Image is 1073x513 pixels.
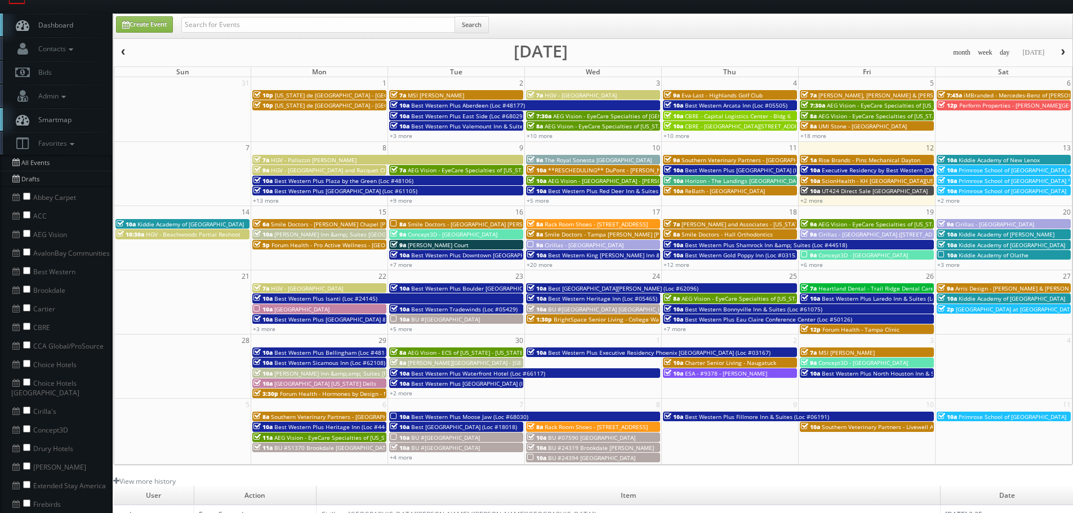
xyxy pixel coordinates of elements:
span: 11a [253,444,273,452]
span: 10a [801,177,820,185]
span: 10a [664,112,683,120]
a: +10 more [527,132,553,140]
span: 10a [390,315,409,323]
span: 7a [253,284,269,292]
span: 10a [664,187,683,195]
span: Southern Veterinary Partners - [GEOGRAPHIC_DATA][PERSON_NAME] [682,156,866,164]
span: [US_STATE] de [GEOGRAPHIC_DATA] - [GEOGRAPHIC_DATA] [275,91,430,99]
span: 31 [241,77,251,89]
span: 7:30a [527,112,551,120]
span: 10a [801,295,820,302]
span: 10a [527,177,546,185]
span: [PERSON_NAME] and Associates - [US_STATE][GEOGRAPHIC_DATA] [682,220,858,228]
span: 19 [925,206,935,218]
a: +3 more [937,261,960,269]
span: 8a [664,295,680,302]
span: 10a [253,423,273,431]
span: 9a [801,251,817,259]
span: The Royal Sonesta [GEOGRAPHIC_DATA] [545,156,652,164]
span: 8a [390,349,406,356]
span: 8a [390,359,406,367]
span: Sat [998,67,1009,77]
span: 23 [514,270,524,282]
span: Wed [586,67,600,77]
span: Concept3D - [GEOGRAPHIC_DATA] [408,230,497,238]
span: 9a [253,166,269,174]
span: 9a [527,241,543,249]
span: Best Western Plus Executive Residency Phoenix [GEOGRAPHIC_DATA] (Loc #03167) [548,349,771,356]
span: 9 [518,142,524,154]
span: HGV - [GEOGRAPHIC_DATA] [545,91,617,99]
a: Create Event [116,16,173,33]
span: Heartland Dental - Trail Ridge Dental Care [818,284,934,292]
span: 10a [938,177,957,185]
span: UT424 Direct Sale [GEOGRAPHIC_DATA] [822,187,928,195]
span: 8a [527,230,543,238]
a: +20 more [527,261,553,269]
span: 9a [938,220,954,228]
span: 26 [925,270,935,282]
span: 10a [664,166,683,174]
a: +9 more [390,197,412,204]
span: Smile Doctors - Tampa [PERSON_NAME] [PERSON_NAME] Orthodontics [545,230,736,238]
span: 9a [938,284,954,292]
span: Mon [312,67,327,77]
span: 7a [527,91,543,99]
a: +5 more [527,197,549,204]
span: Contacts [33,44,76,53]
span: AEG Vision - EyeCare Specialties of [US_STATE] – [PERSON_NAME] Vision [827,101,1021,109]
h2: [DATE] [514,46,568,57]
span: Primrose School of [GEOGRAPHIC_DATA] [959,413,1066,421]
span: MSI [PERSON_NAME] [408,91,464,99]
span: 10a [527,454,546,462]
span: 10a [390,380,409,387]
span: Best Western Plus North Houston Inn & Suites (Loc #44475) [822,369,985,377]
span: Smile Doctors - Hall Orthodontics [682,230,773,238]
span: 10a [527,305,546,313]
span: 10p [253,91,273,99]
span: 12p [938,101,958,109]
span: 30 [514,334,524,346]
span: 10p [253,101,273,109]
span: 10a [390,413,409,421]
span: 10a [527,251,546,259]
span: Best Western Plus Plaza by the Green (Loc #48106) [274,177,413,185]
span: HGV - Beachwoods Partial Reshoot [146,230,241,238]
span: Cirillas - [GEOGRAPHIC_DATA] [955,220,1034,228]
span: Best Western Plus Shamrock Inn &amp; Suites (Loc #44518) [685,241,847,249]
span: 10a [938,251,957,259]
a: +2 more [800,197,823,204]
span: 7a [801,91,817,99]
span: 8a [527,220,543,228]
span: 10a [390,112,409,120]
span: 10a [390,305,409,313]
span: [US_STATE] de [GEOGRAPHIC_DATA] - [GEOGRAPHIC_DATA] [275,101,430,109]
span: Best Western Plus Downtown [GEOGRAPHIC_DATA] (Loc #48199) [411,251,585,259]
span: Best Western Plus [GEOGRAPHIC_DATA] (Loc #50153) [411,380,554,387]
span: Kiddie Academy of [GEOGRAPHIC_DATA] [959,241,1065,249]
span: 10a [390,369,409,377]
span: Forum Health - Hormones by Design - New Braunfels Clinic [280,390,440,398]
span: Best Western Bonnyville Inn & Suites (Loc #61075) [685,305,822,313]
span: 9a [664,91,680,99]
span: 10a [664,359,683,367]
span: 10a [253,315,273,323]
span: CBRE - [GEOGRAPHIC_DATA][STREET_ADDRESS][GEOGRAPHIC_DATA] [685,122,865,130]
span: 9a [390,241,406,249]
a: +18 more [800,132,826,140]
span: 10:30a [117,230,144,238]
span: 6 [1066,77,1072,89]
span: 11a [253,434,273,441]
span: 7:30a [801,101,825,109]
span: 10a [664,305,683,313]
a: +2 more [937,197,960,204]
span: Best Western Plus Bellingham (Loc #48188) [274,349,393,356]
span: Best Western Plus Waterfront Hotel (Loc #66117) [411,369,545,377]
span: CBRE - Capital Logistics Center - Bldg 6 [685,112,791,120]
a: +3 more [253,325,275,333]
span: Kiddie Academy of [PERSON_NAME] [959,230,1054,238]
span: 9a [801,359,817,367]
span: 8 [381,142,388,154]
span: AEG Vision - EyeCare Specialties of [US_STATE] – EyeCare in [GEOGRAPHIC_DATA] [408,166,625,174]
span: BU #51370 Brookdale [GEOGRAPHIC_DATA] [274,444,391,452]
